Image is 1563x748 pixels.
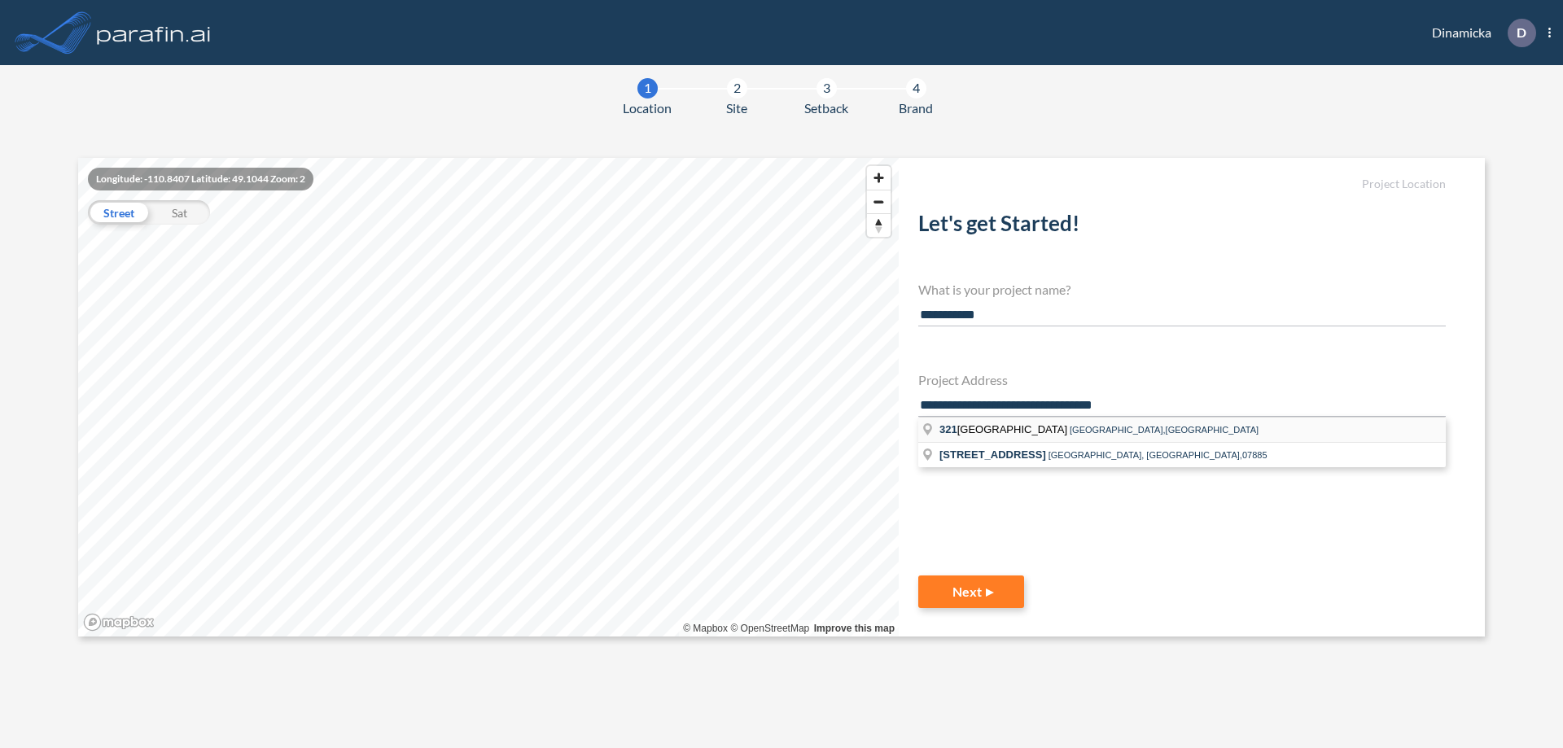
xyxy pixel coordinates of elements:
div: 4 [906,78,926,98]
span: Brand [899,98,933,118]
button: Zoom out [867,190,891,213]
canvas: Map [78,158,899,636]
button: Zoom in [867,166,891,190]
div: Street [88,200,149,225]
span: [STREET_ADDRESS] [939,448,1046,461]
a: OpenStreetMap [730,623,809,634]
span: 321 [939,423,957,435]
span: Location [623,98,672,118]
h4: Project Address [918,372,1446,387]
button: Next [918,575,1024,608]
span: [GEOGRAPHIC_DATA], [GEOGRAPHIC_DATA],07885 [1049,450,1267,460]
h5: Project Location [918,177,1446,191]
div: Dinamicka [1408,19,1551,47]
div: 2 [727,78,747,98]
span: Reset bearing to north [867,214,891,237]
span: Site [726,98,747,118]
div: 1 [637,78,658,98]
span: [GEOGRAPHIC_DATA] [939,423,1070,435]
a: Improve this map [814,623,895,634]
div: Longitude: -110.8407 Latitude: 49.1044 Zoom: 2 [88,168,313,190]
div: 3 [817,78,837,98]
a: Mapbox homepage [83,613,155,632]
a: Mapbox [683,623,728,634]
span: [GEOGRAPHIC_DATA],[GEOGRAPHIC_DATA] [1070,425,1259,435]
button: Reset bearing to north [867,213,891,237]
h2: Let's get Started! [918,211,1446,243]
p: D [1517,25,1526,40]
h4: What is your project name? [918,282,1446,297]
div: Sat [149,200,210,225]
span: Setback [804,98,848,118]
img: logo [94,16,214,49]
